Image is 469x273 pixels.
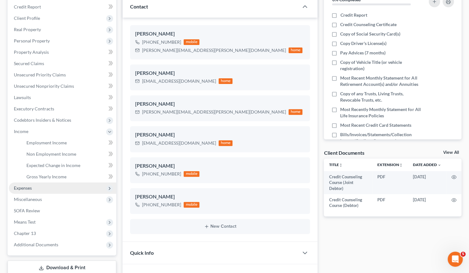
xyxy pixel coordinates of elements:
[21,148,116,160] a: Non Employment Income
[413,162,441,167] a: Date Added expand_more
[14,61,44,66] span: Secured Claims
[372,194,408,211] td: PDF
[9,103,116,114] a: Executory Contracts
[340,91,421,103] span: Copy of any Trusts, Living Trusts, Revocable Trusts, etc.
[14,95,31,100] span: Lawsuits
[184,39,199,45] div: mobile
[329,162,342,167] a: Titleunfold_more
[135,70,305,77] div: [PERSON_NAME]
[21,171,116,182] a: Gross Yearly Income
[340,122,411,128] span: Most Recent Credit Card Statements
[9,92,116,103] a: Lawsuits
[9,47,116,58] a: Property Analysis
[340,131,421,144] span: Bills/Invoices/Statements/Collection Letters/Creditor Correspondence
[443,150,459,155] a: View All
[142,109,286,115] div: [PERSON_NAME][EMAIL_ADDRESS][PERSON_NAME][DOMAIN_NAME]
[340,75,421,87] span: Most Recent Monthly Statement for All Retirement Account(s) and/or Annuities
[135,224,305,229] button: New Contact
[14,219,36,225] span: Means Test
[438,163,441,167] i: expand_more
[289,47,302,53] div: home
[14,117,71,123] span: Codebtors Insiders & Notices
[130,250,154,256] span: Quick Info
[340,50,386,56] span: Pay Advices (7 months)
[26,151,76,157] span: Non Employment Income
[14,231,36,236] span: Chapter 13
[14,4,41,9] span: Credit Report
[324,171,372,194] td: Credit Counseling Course (Joint Debtor)
[135,131,305,139] div: [PERSON_NAME]
[14,72,66,77] span: Unsecured Priority Claims
[14,106,54,111] span: Executory Contracts
[184,171,199,177] div: mobile
[339,163,342,167] i: unfold_more
[14,208,40,213] span: SOFA Review
[14,242,58,247] span: Additional Documents
[135,100,305,108] div: [PERSON_NAME]
[340,12,367,18] span: Credit Report
[9,69,116,81] a: Unsecured Priority Claims
[142,171,181,177] div: [PHONE_NUMBER]
[324,149,364,156] div: Client Documents
[21,137,116,148] a: Employment Income
[408,194,446,211] td: [DATE]
[9,58,116,69] a: Secured Claims
[340,106,421,119] span: Most Recently Monthly Statement for All Life Insurance Policies
[14,15,40,21] span: Client Profile
[26,163,80,168] span: Expected Change in Income
[142,140,216,146] div: [EMAIL_ADDRESS][DOMAIN_NAME]
[142,78,216,84] div: [EMAIL_ADDRESS][DOMAIN_NAME]
[219,78,232,84] div: home
[14,129,28,134] span: Income
[9,205,116,216] a: SOFA Review
[372,171,408,194] td: PDF
[14,27,41,32] span: Real Property
[448,252,463,267] iframe: Intercom live chat
[9,1,116,13] a: Credit Report
[14,83,74,89] span: Unsecured Nonpriority Claims
[184,202,199,208] div: mobile
[340,21,397,28] span: Credit Counseling Certificate
[9,81,116,92] a: Unsecured Nonpriority Claims
[377,162,403,167] a: Extensionunfold_more
[340,40,386,47] span: Copy Driver's License(s)
[21,160,116,171] a: Expected Change in Income
[324,194,372,211] td: Credit Counseling Course (Debtor)
[14,49,49,55] span: Property Analysis
[135,162,305,170] div: [PERSON_NAME]
[142,202,181,208] div: [PHONE_NUMBER]
[340,31,400,37] span: Copy of Social Security Card(s)
[26,174,66,179] span: Gross Yearly Income
[14,38,50,43] span: Personal Property
[135,193,305,201] div: [PERSON_NAME]
[340,59,421,72] span: Copy of Vehicle Title (or vehicle registration)
[14,185,32,191] span: Expenses
[14,197,42,202] span: Miscellaneous
[408,171,446,194] td: [DATE]
[26,140,67,145] span: Employment Income
[142,39,181,45] div: [PHONE_NUMBER]
[219,140,232,146] div: home
[135,30,305,38] div: [PERSON_NAME]
[460,252,466,257] span: 5
[142,47,286,53] div: [PERSON_NAME][EMAIL_ADDRESS][PERSON_NAME][DOMAIN_NAME]
[130,3,148,9] span: Contact
[399,163,403,167] i: unfold_more
[289,109,302,115] div: home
